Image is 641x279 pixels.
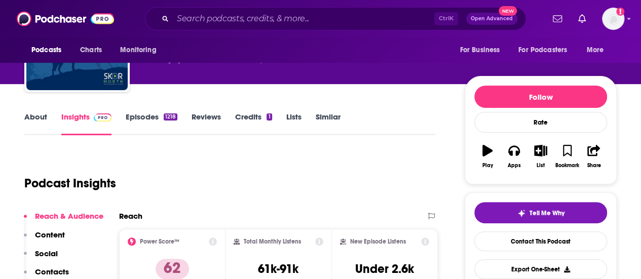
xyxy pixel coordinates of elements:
[24,176,116,191] h1: Podcast Insights
[113,41,169,60] button: open menu
[94,113,111,122] img: Podchaser Pro
[482,163,493,169] div: Play
[602,8,624,30] button: Show profile menu
[587,43,604,57] span: More
[35,211,103,221] p: Reach & Audience
[120,43,156,57] span: Monitoring
[471,16,513,21] span: Open Advanced
[434,12,458,25] span: Ctrl K
[518,43,567,57] span: For Podcasters
[24,112,47,135] a: About
[24,211,103,230] button: Reach & Audience
[24,249,58,267] button: Social
[466,13,517,25] button: Open AdvancedNew
[17,9,114,28] img: Podchaser - Follow, Share and Rate Podcasts
[164,113,177,121] div: 1218
[554,138,580,175] button: Bookmark
[580,41,617,60] button: open menu
[474,138,501,175] button: Play
[267,113,272,121] div: 1
[537,163,545,169] div: List
[126,112,177,135] a: Episodes1218
[24,230,65,249] button: Content
[574,10,590,27] a: Show notifications dropdown
[549,10,566,27] a: Show notifications dropdown
[474,202,607,223] button: tell me why sparkleTell Me Why
[581,138,607,175] button: Share
[587,163,600,169] div: Share
[474,231,607,251] a: Contact This Podcast
[316,112,341,135] a: Similar
[474,259,607,279] button: Export One-Sheet
[173,11,434,27] input: Search podcasts, credits, & more...
[530,209,564,217] span: Tell Me Why
[453,41,512,60] button: open menu
[235,112,272,135] a: Credits1
[24,41,74,60] button: open menu
[460,43,500,57] span: For Business
[140,238,179,245] h2: Power Score™
[35,267,69,276] p: Contacts
[474,86,607,108] button: Follow
[499,6,517,16] span: New
[350,238,406,245] h2: New Episode Listens
[512,41,582,60] button: open menu
[156,259,189,279] p: 62
[119,211,142,221] h2: Reach
[35,230,65,240] p: Content
[145,7,526,30] div: Search podcasts, credits, & more...
[73,41,108,60] a: Charts
[602,8,624,30] img: User Profile
[527,138,554,175] button: List
[501,138,527,175] button: Apps
[192,112,221,135] a: Reviews
[258,261,298,276] h3: 61k-91k
[286,112,301,135] a: Lists
[517,209,525,217] img: tell me why sparkle
[35,249,58,258] p: Social
[355,261,414,276] h3: Under 2.6k
[244,238,301,245] h2: Total Monthly Listens
[80,43,102,57] span: Charts
[31,43,61,57] span: Podcasts
[616,8,624,16] svg: Add a profile image
[508,163,521,169] div: Apps
[61,112,111,135] a: InsightsPodchaser Pro
[474,112,607,133] div: Rate
[602,8,624,30] span: Logged in as jillsiegel
[555,163,579,169] div: Bookmark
